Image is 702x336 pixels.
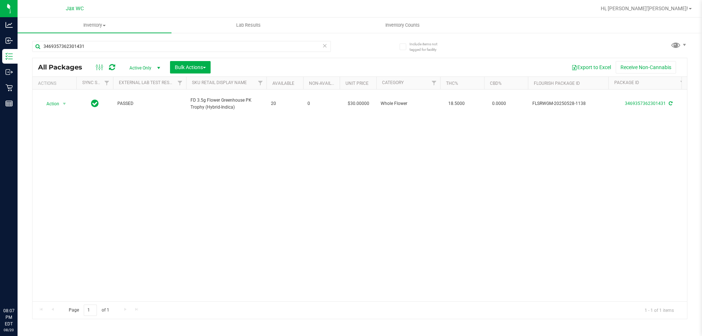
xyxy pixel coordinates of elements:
span: FLSRWGM-20250528-1138 [532,100,604,107]
inline-svg: Inventory [5,53,13,60]
span: FD 3.5g Flower Greenhouse PK Trophy (Hybrid-Indica) [190,97,262,111]
span: $30.00000 [344,98,373,109]
span: 0 [307,100,335,107]
a: Sync Status [82,80,110,85]
inline-svg: Retail [5,84,13,91]
span: PASSED [117,100,182,107]
a: 3469357362301431 [625,101,666,106]
a: Non-Available [309,81,341,86]
iframe: Resource center [7,278,29,299]
a: Filter [254,77,267,89]
span: Jax WC [66,5,84,12]
a: Filter [174,77,186,89]
span: All Packages [38,63,90,71]
a: Inventory Counts [325,18,479,33]
inline-svg: Analytics [5,21,13,29]
inline-svg: Reports [5,100,13,107]
a: Filter [677,77,689,89]
span: 20 [271,100,299,107]
button: Receive Non-Cannabis [616,61,676,73]
span: Bulk Actions [175,64,206,70]
a: Flourish Package ID [534,81,580,86]
a: Inventory [18,18,171,33]
button: Bulk Actions [170,61,211,73]
span: Page of 1 [63,305,115,316]
span: select [60,99,69,109]
span: Inventory Counts [375,22,430,29]
a: THC% [446,81,458,86]
a: Package ID [614,80,639,85]
a: External Lab Test Result [119,80,176,85]
span: Sync from Compliance System [668,101,672,106]
p: 08:07 PM EDT [3,307,14,327]
span: Include items not tagged for facility [409,41,446,52]
a: Filter [101,77,113,89]
a: Lab Results [171,18,325,33]
span: Hi, [PERSON_NAME]'[PERSON_NAME]! [601,5,688,11]
span: 1 - 1 of 1 items [639,305,680,316]
input: Search Package ID, Item Name, SKU, Lot or Part Number... [32,41,331,52]
span: Whole Flower [381,100,436,107]
span: 0.0000 [488,98,510,109]
a: CBD% [490,81,502,86]
span: Clear [322,41,327,50]
inline-svg: Inbound [5,37,13,44]
inline-svg: Outbound [5,68,13,76]
button: Export to Excel [567,61,616,73]
p: 08/20 [3,327,14,333]
span: Action [40,99,60,109]
span: Inventory [18,22,171,29]
a: Sku Retail Display Name [192,80,247,85]
span: In Sync [91,98,99,109]
a: Unit Price [346,81,369,86]
span: Lab Results [226,22,271,29]
input: 1 [84,305,97,316]
div: Actions [38,81,73,86]
a: Category [382,80,404,85]
span: 18.5000 [445,98,468,109]
a: Available [272,81,294,86]
a: Filter [428,77,440,89]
